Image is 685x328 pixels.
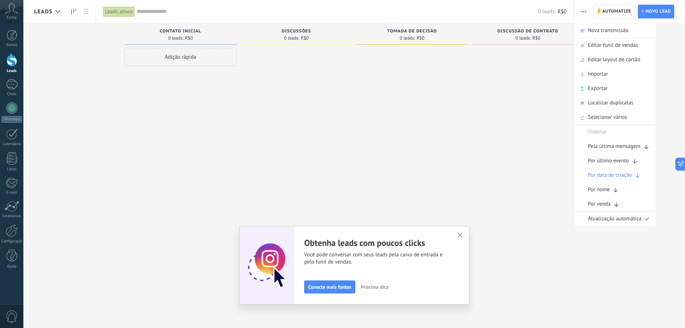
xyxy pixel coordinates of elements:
div: Discussões [244,29,349,35]
div: Estatísticas [1,214,22,219]
span: 0 leads: [284,36,300,40]
span: Por último evento [588,154,629,168]
div: Discussão de contrato [475,29,580,35]
span: Por data de criação [588,168,632,183]
span: Importar [588,67,608,81]
span: Exportar [588,81,608,96]
span: 0 leads: [516,36,531,40]
span: Editar layout de cartão [588,53,640,67]
span: 0 leads: [400,36,415,40]
div: Calendário [1,142,22,147]
div: Leads ativos [103,6,135,17]
div: Leads [1,69,22,73]
span: Nova transmissão [588,23,629,38]
span: Localizar duplicatas [588,96,633,110]
a: Novo lead [638,5,674,18]
a: Lista [80,5,92,19]
span: Ordenar [588,125,607,139]
div: Painel [1,43,22,48]
div: Listas [1,167,22,172]
span: Por nome [588,183,610,197]
a: Automatize [594,5,634,18]
span: R$0 [185,36,193,40]
span: R$0 [301,36,309,40]
button: Próxima dica [358,282,392,292]
span: R$0 [532,36,540,40]
div: Chats [1,92,22,96]
span: 0 leads: [168,36,184,40]
div: WhatsApp [1,116,22,123]
span: Pela última mensagem [588,139,640,154]
span: Por venda [588,197,611,211]
span: Automatize [602,5,631,18]
span: Atualização automática [588,212,641,226]
span: Conta [7,15,17,20]
button: Conecte mais fontes [304,280,355,293]
span: Tomada de decisão [387,29,437,34]
button: Mais [579,5,589,18]
div: Tomada de decisão [360,29,465,35]
div: Contato inicial [128,29,233,35]
div: Adição rápida [124,48,237,66]
span: Novo lead [646,5,671,18]
span: 0 leads: [538,8,556,15]
span: Selecionar vários [588,110,627,125]
span: Discussão de contrato [497,29,558,34]
a: Leads [68,5,80,19]
div: Ajuda [1,264,22,269]
span: Leads [34,8,52,15]
span: Você pode conversar com seus leads pela caixa de entrada e pelo funil de vendas. [304,251,449,266]
span: Editar funil de vendas [588,38,638,53]
span: R$0 [416,36,424,40]
div: Configurações [1,239,22,244]
h2: Obtenha leads com poucos clicks [304,237,449,248]
div: E-mail [1,190,22,195]
span: Contato inicial [160,29,201,34]
span: Conecte mais fontes [308,284,351,289]
span: Discussões [282,29,311,34]
span: R$0 [558,8,567,15]
span: Próxima dica [361,284,389,289]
